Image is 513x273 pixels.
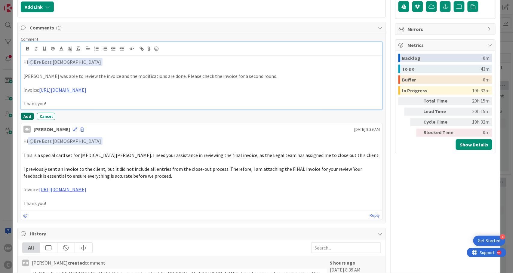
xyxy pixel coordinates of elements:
p: Thank you! [23,100,380,107]
span: @ [29,138,34,144]
span: This is a special card set for [MEDICAL_DATA][PERSON_NAME]. I need your assistance in reviewing t... [23,152,380,158]
div: In Progress [402,86,472,95]
span: Mirrors [407,26,484,33]
div: 9+ [30,2,33,7]
span: Bre Boss [DEMOGRAPHIC_DATA] [29,59,101,65]
div: 0m [459,129,490,137]
span: Bre Boss [DEMOGRAPHIC_DATA] [29,138,101,144]
input: Search... [311,242,381,253]
div: Blocked Time [423,129,456,137]
span: History [30,230,375,237]
span: @ [29,59,34,65]
div: All [23,243,40,253]
a: Reply [370,212,380,219]
p: Thank you! [23,200,380,207]
span: Metrics [407,41,484,49]
span: [DATE] 8:39 AM [354,126,380,133]
div: 0m [483,54,490,62]
div: Backlog [402,54,483,62]
div: [PERSON_NAME] [34,126,70,133]
p: Hi [23,58,380,66]
div: Open Get Started checklist, remaining modules: 4 [473,236,505,246]
b: created [68,260,85,266]
div: MM [22,260,29,266]
div: Buffer [402,75,483,84]
b: 5 hours ago [330,260,355,266]
span: Comments [30,24,375,31]
span: Comment [21,36,38,42]
button: Add Link [21,2,54,12]
div: Total Time [423,97,456,105]
a: [URL][DOMAIN_NAME] [39,87,86,93]
div: Lead Time [423,108,456,116]
p: [PERSON_NAME] was able to review the invoice and the modifications are done. Please check the inv... [23,73,380,80]
a: [URL][DOMAIN_NAME] [39,186,86,192]
button: Show Details [456,139,492,150]
div: 4 [500,234,505,240]
span: ( 1 ) [56,25,62,31]
p: Hi [23,137,380,145]
p: Invoice: [23,186,380,193]
p: Invoice: [23,87,380,94]
div: 19h 32m [472,86,490,95]
div: To Do [402,65,481,73]
button: Cancel [37,113,55,120]
div: 0m [483,75,490,84]
div: 43m [481,65,490,73]
button: Add [21,113,34,120]
div: MM [23,126,31,133]
span: I previously sent an invoice to the client, but it did not include all entries from the close-out... [23,166,363,179]
div: 19h 32m [459,118,490,126]
div: Get Started [478,238,501,244]
div: 20h 15m [459,97,490,105]
div: 20h 15m [459,108,490,116]
span: Support [13,1,27,8]
div: Cycle Time [423,118,456,126]
span: [PERSON_NAME] comment [32,259,105,266]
